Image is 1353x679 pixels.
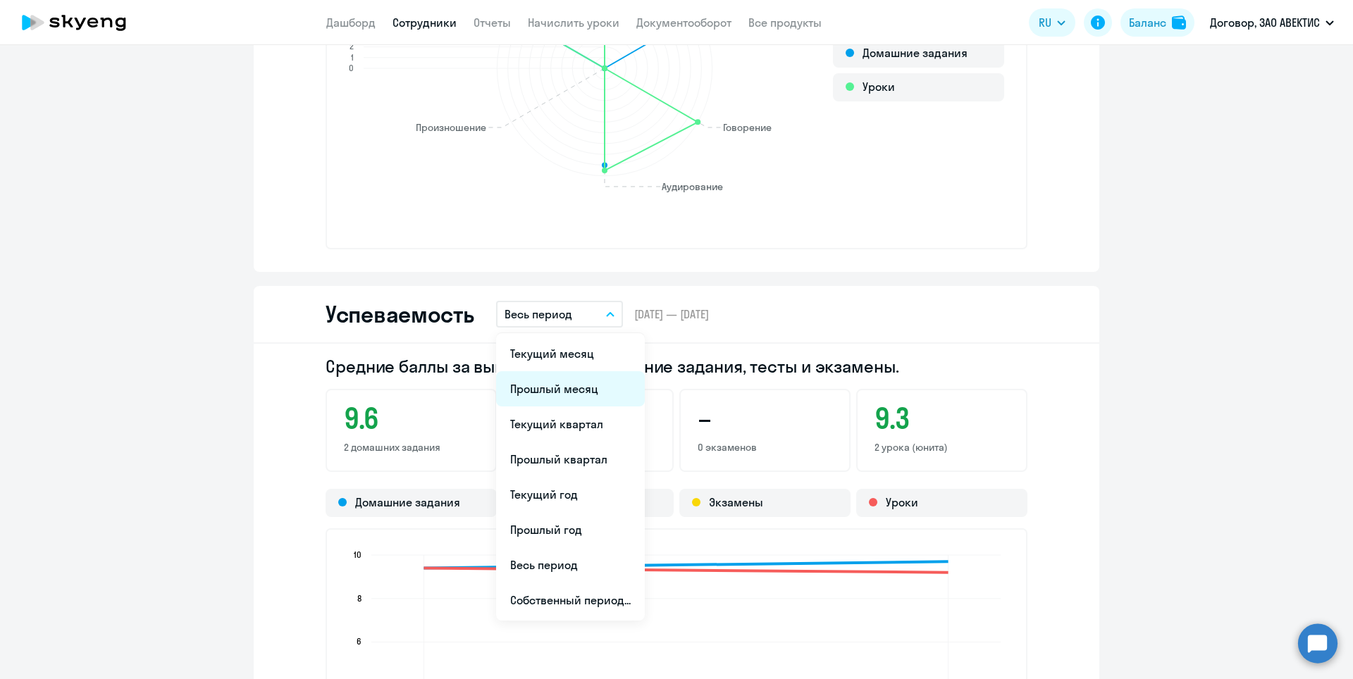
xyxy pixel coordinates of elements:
[326,300,474,328] h2: Успеваемость
[698,401,832,435] h3: –
[1210,14,1320,31] p: Договор, ЗАО АВЕКТИС
[326,489,497,517] div: Домашние задания
[393,15,457,30] a: Сотрудники
[350,41,354,51] text: 2
[528,15,619,30] a: Начислить уроки
[496,301,623,328] button: Весь период
[344,401,478,435] h3: 9.6
[723,121,772,134] text: Говорение
[349,63,354,73] text: 0
[748,15,822,30] a: Все продукты
[326,355,1027,378] h2: Средние баллы за выполненные домашние задания, тесты и экзамены.
[1129,14,1166,31] div: Баланс
[856,489,1027,517] div: Уроки
[357,636,362,647] text: 6
[1029,8,1075,37] button: RU
[875,441,1009,454] p: 2 урока (юнита)
[875,401,1009,435] h3: 9.3
[474,15,511,30] a: Отчеты
[636,15,731,30] a: Документооборот
[1203,6,1341,39] button: Договор, ЗАО АВЕКТИС
[505,306,572,323] p: Весь период
[326,15,376,30] a: Дашборд
[1039,14,1051,31] span: RU
[662,180,723,193] text: Аудирование
[354,549,362,560] text: 10
[1172,15,1186,30] img: balance
[833,39,1004,68] div: Домашние задания
[634,306,709,322] span: [DATE] — [DATE]
[357,593,362,604] text: 8
[679,489,851,517] div: Экзамены
[833,73,1004,101] div: Уроки
[698,441,832,454] p: 0 экзаменов
[416,121,486,134] text: Произношение
[1120,8,1194,37] button: Балансbalance
[344,441,478,454] p: 2 домашних задания
[496,333,645,621] ul: RU
[351,52,354,63] text: 1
